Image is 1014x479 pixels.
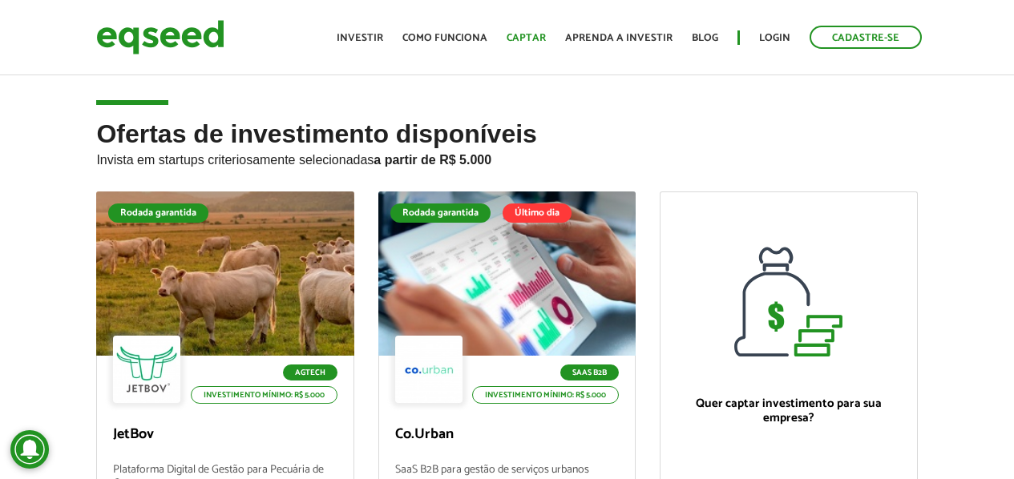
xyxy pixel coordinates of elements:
a: Captar [507,33,546,43]
img: EqSeed [96,16,224,58]
p: Invista em startups criteriosamente selecionadas [96,148,917,167]
p: SaaS B2B [560,364,619,380]
a: Aprenda a investir [565,33,673,43]
a: Investir [337,33,383,43]
p: Co.Urban [395,426,619,444]
p: JetBov [113,426,337,444]
h2: Ofertas de investimento disponíveis [96,120,917,191]
p: Quer captar investimento para sua empresa? [677,396,900,425]
strong: a partir de R$ 5.000 [374,153,491,167]
div: Rodada garantida [108,203,208,223]
a: Blog [692,33,718,43]
a: Login [759,33,790,43]
p: Investimento mínimo: R$ 5.000 [472,386,619,404]
p: Agtech [283,364,337,380]
a: Cadastre-se [810,26,922,49]
div: Rodada garantida [390,203,491,223]
div: Último dia [503,203,572,223]
p: Investimento mínimo: R$ 5.000 [191,386,337,404]
a: Como funciona [402,33,487,43]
